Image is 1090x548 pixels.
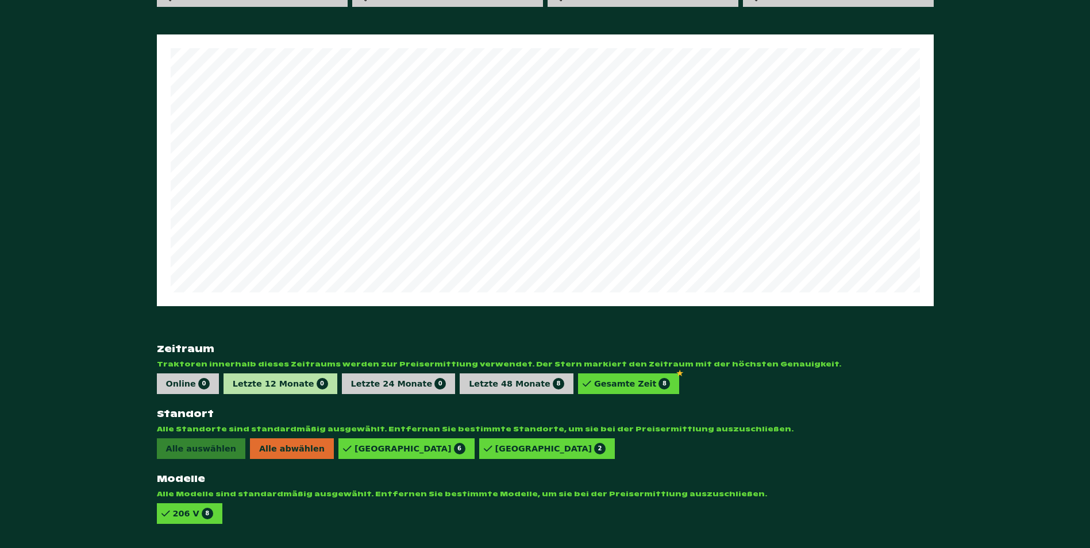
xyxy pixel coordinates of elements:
div: [GEOGRAPHIC_DATA] [495,443,606,454]
span: 2 [594,443,606,454]
span: 0 [434,378,446,389]
span: Alle Standorte sind standardmäßig ausgewählt. Entfernen Sie bestimmte Standorte, um sie bei der P... [157,424,934,434]
span: 8 [658,378,670,389]
div: Letzte 12 Monate [233,378,328,389]
strong: Modelle [157,473,934,485]
span: 8 [553,378,564,389]
span: 0 [198,378,210,389]
strong: Standort [157,408,934,420]
span: Alle auswählen [157,438,245,459]
span: Traktoren innerhalb dieses Zeitraums werden zur Preisermittlung verwendet. Der Stern markiert den... [157,360,934,369]
div: Letzte 48 Monate [469,378,564,389]
div: Gesamte Zeit [594,378,671,389]
span: 6 [454,443,465,454]
div: [GEOGRAPHIC_DATA] [355,443,465,454]
span: 8 [202,508,213,519]
div: 206 V [173,508,213,519]
div: Online [166,378,210,389]
strong: Zeitraum [157,343,934,355]
span: Alle Modelle sind standardmäßig ausgewählt. Entfernen Sie bestimmte Modelle, um sie bei der Preis... [157,489,934,499]
div: Letzte 24 Monate [351,378,446,389]
span: Alle abwählen [250,438,334,459]
span: 0 [317,378,328,389]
